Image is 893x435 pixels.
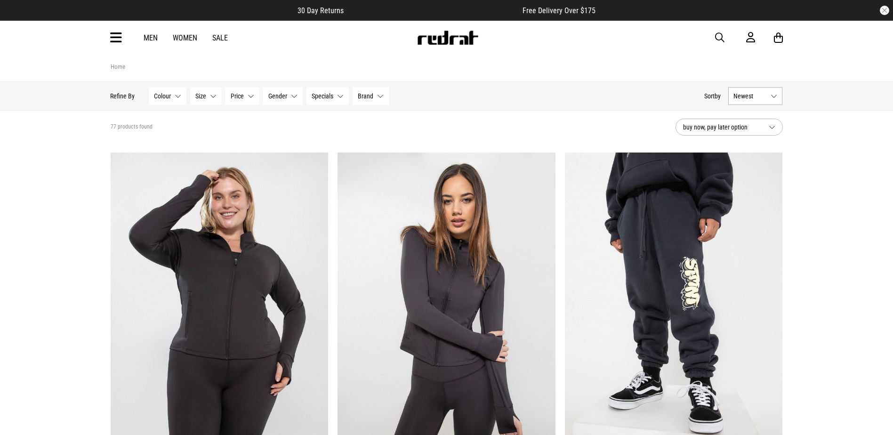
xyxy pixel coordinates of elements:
[729,87,783,105] button: Newest
[111,63,125,70] a: Home
[307,87,349,105] button: Specials
[417,31,479,45] img: Redrat logo
[523,6,595,15] span: Free Delivery Over $175
[734,92,767,100] span: Newest
[196,92,207,100] span: Size
[173,33,197,42] a: Women
[353,87,389,105] button: Brand
[264,87,303,105] button: Gender
[312,92,334,100] span: Specials
[683,121,761,133] span: buy now, pay later option
[715,92,721,100] span: by
[149,87,187,105] button: Colour
[111,123,153,131] span: 77 products found
[362,6,504,15] iframe: Customer reviews powered by Trustpilot
[269,92,288,100] span: Gender
[191,87,222,105] button: Size
[154,92,171,100] span: Colour
[676,119,783,136] button: buy now, pay later option
[231,92,244,100] span: Price
[111,92,135,100] p: Refine By
[298,6,344,15] span: 30 Day Returns
[212,33,228,42] a: Sale
[144,33,158,42] a: Men
[705,90,721,102] button: Sortby
[358,92,374,100] span: Brand
[226,87,260,105] button: Price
